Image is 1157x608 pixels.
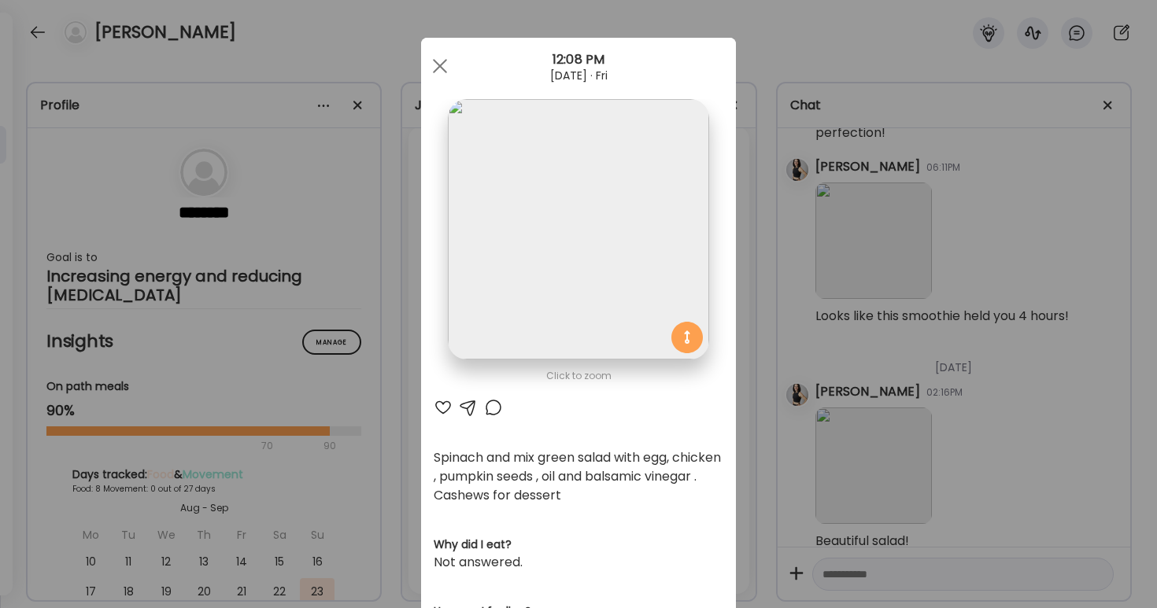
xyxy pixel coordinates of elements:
[434,553,723,572] div: Not answered.
[434,367,723,385] div: Click to zoom
[448,99,708,359] img: images%2F3nese1ql2FRyUWZEIMaqTxcj5263%2F2yybSLfLfCtJfJVKlEq7%2FTbBKxD238oRiQUjtaokO_1080
[421,50,736,69] div: 12:08 PM
[421,69,736,82] div: [DATE] · Fri
[434,536,723,553] h3: Why did I eat?
[434,448,723,505] div: Spinach and mix green salad with egg, chicken , pumpkin seeds , oil and balsamic vinegar . Cashew...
